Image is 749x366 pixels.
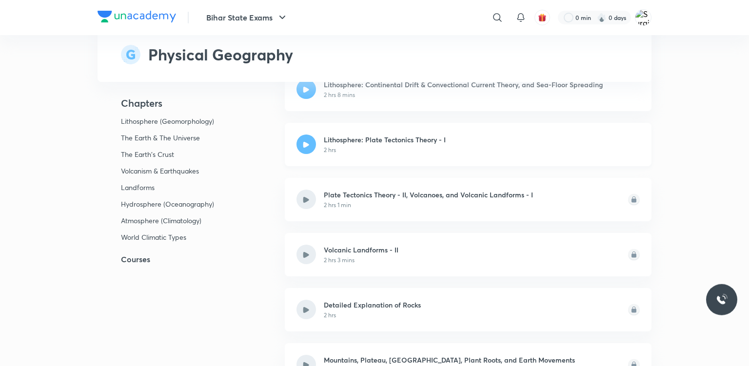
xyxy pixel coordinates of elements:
h6: Volcanic Landforms - II [324,245,402,255]
img: locked [628,245,640,265]
p: 2 hrs 8 mins [324,91,355,99]
p: World Climatic Types [121,233,216,242]
h4: Chapters [98,97,254,109]
img: ttu [716,294,728,306]
h6: Lithosphere: Continental Drift & Convectional Current Theory, and Sea-Floor Spreading [324,79,603,90]
img: locked [628,190,640,210]
p: 2 hrs 3 mins [324,256,355,265]
p: Hydrosphere (Oceanography) [121,200,216,209]
img: syllabus-subject-icon [121,45,140,64]
h2: Physical Geography [148,43,293,66]
p: 2 hrs 1 min [324,201,351,210]
p: 2 hrs [324,311,336,320]
img: avatar [538,13,547,22]
p: Landforms [121,183,216,192]
img: locked [628,300,640,320]
h6: Mountains, Plateau, [GEOGRAPHIC_DATA], Plant Roots, and Earth Movements [324,355,575,365]
button: Bihar State Exams [200,8,294,27]
p: Lithosphere (Geomorphology) [121,117,216,126]
a: Company Logo [98,11,176,25]
h6: Plate Tectonics Theory - II, Volcanoes, and Volcanic Landforms - I [324,190,533,200]
h6: Lithosphere: Plate Tectonics Theory - I [324,135,446,145]
p: The Earth's Crust [121,150,216,159]
h6: Detailed Explanation of Rocks [324,300,421,310]
img: streak [597,13,607,22]
button: avatar [534,10,550,25]
p: Atmosphere (Climatology) [121,216,216,225]
h5: Courses [98,253,254,265]
img: Suraj Kumar Singh [635,9,651,26]
p: The Earth & The Universe [121,134,216,142]
img: Company Logo [98,11,176,22]
p: 2 hrs [324,146,336,154]
p: Volcanism & Earthquakes [121,167,216,175]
